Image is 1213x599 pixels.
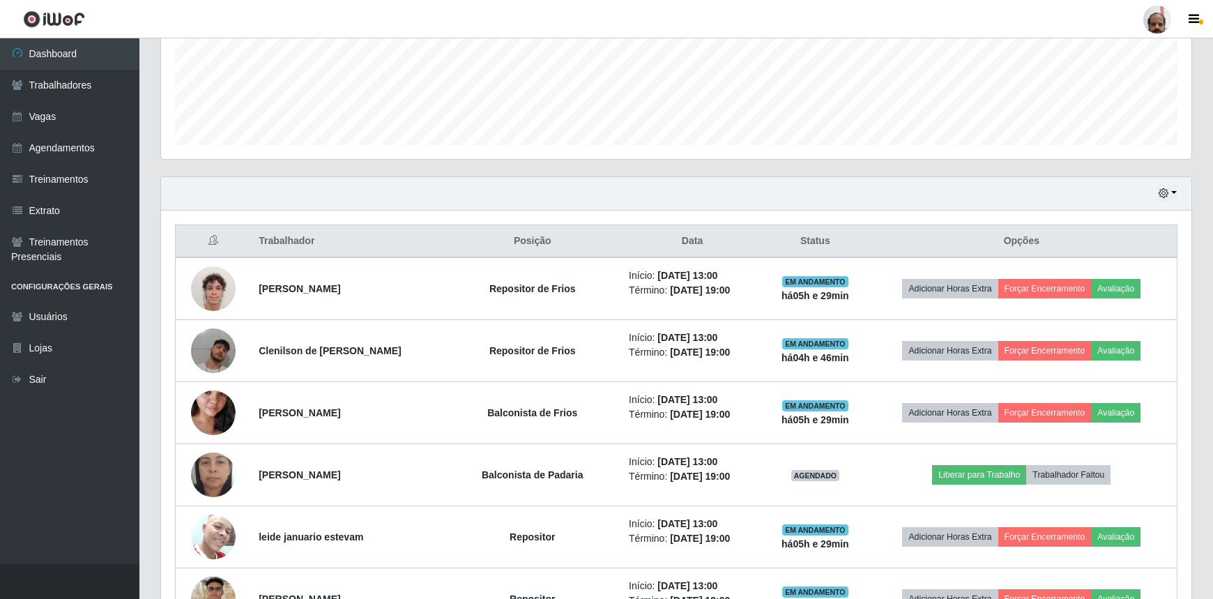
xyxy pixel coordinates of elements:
[629,579,756,593] li: Início:
[259,407,340,418] strong: [PERSON_NAME]
[510,531,555,543] strong: Repositor
[657,518,717,529] time: [DATE] 13:00
[489,283,576,294] strong: Repositor de Frios
[1091,279,1140,298] button: Avaliação
[620,225,764,258] th: Data
[902,403,998,423] button: Adicionar Horas Extra
[670,347,730,358] time: [DATE] 19:00
[657,394,717,405] time: [DATE] 13:00
[1026,465,1111,485] button: Trabalhador Faltou
[657,332,717,343] time: [DATE] 13:00
[902,279,998,298] button: Adicionar Horas Extra
[781,352,849,363] strong: há 04 h e 46 min
[902,341,998,361] button: Adicionar Horas Extra
[259,469,340,480] strong: [PERSON_NAME]
[764,225,867,258] th: Status
[489,345,576,356] strong: Repositor de Frios
[1091,341,1140,361] button: Avaliação
[902,527,998,547] button: Adicionar Horas Extra
[998,527,1092,547] button: Forçar Encerramento
[670,409,730,420] time: [DATE] 19:00
[444,225,620,258] th: Posição
[191,373,236,453] img: 1754052582664.jpeg
[932,465,1026,485] button: Liberar para Trabalho
[629,469,756,484] li: Término:
[782,338,848,349] span: EM ANDAMENTO
[191,259,236,318] img: 1703117020514.jpeg
[657,580,717,591] time: [DATE] 13:00
[670,285,730,296] time: [DATE] 19:00
[657,270,717,281] time: [DATE] 13:00
[250,225,444,258] th: Trabalhador
[629,455,756,469] li: Início:
[867,225,1177,258] th: Opções
[781,414,849,425] strong: há 05 h e 29 min
[998,403,1092,423] button: Forçar Encerramento
[998,279,1092,298] button: Forçar Encerramento
[629,345,756,360] li: Término:
[629,393,756,407] li: Início:
[657,456,717,467] time: [DATE] 13:00
[259,345,402,356] strong: Clenilson de [PERSON_NAME]
[782,524,848,536] span: EM ANDAMENTO
[670,533,730,544] time: [DATE] 19:00
[191,507,236,566] img: 1755915941473.jpeg
[782,276,848,287] span: EM ANDAMENTO
[781,290,849,301] strong: há 05 h e 29 min
[629,531,756,546] li: Término:
[1091,403,1140,423] button: Avaliação
[23,10,85,28] img: CoreUI Logo
[781,538,849,549] strong: há 05 h e 29 min
[482,469,583,480] strong: Balconista de Padaria
[191,311,236,391] img: 1738633889048.jpeg
[191,425,236,524] img: 1752151541223.jpeg
[670,471,730,482] time: [DATE] 19:00
[791,470,840,481] span: AGENDADO
[629,283,756,298] li: Término:
[629,517,756,531] li: Início:
[782,586,848,598] span: EM ANDAMENTO
[259,531,363,543] strong: leide januario estevam
[629,331,756,345] li: Início:
[782,400,848,411] span: EM ANDAMENTO
[998,341,1092,361] button: Forçar Encerramento
[629,407,756,422] li: Término:
[629,268,756,283] li: Início:
[259,283,340,294] strong: [PERSON_NAME]
[1091,527,1140,547] button: Avaliação
[487,407,577,418] strong: Balconista de Frios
